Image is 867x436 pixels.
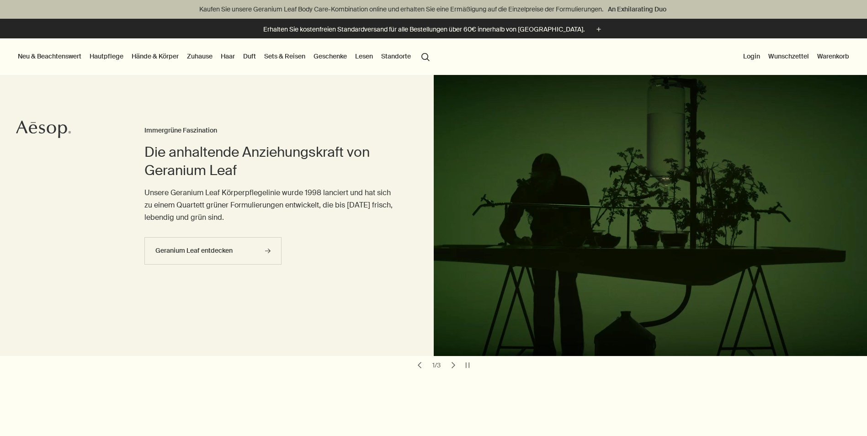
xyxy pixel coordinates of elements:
[461,359,474,372] button: pause
[766,50,811,62] a: Wunschzettel
[417,48,434,65] button: Menüpunkt "Suche" öffnen
[741,50,762,62] button: Login
[312,50,349,62] a: Geschenke
[16,120,71,138] svg: Aesop
[144,125,397,136] h3: Immergrüne Faszination
[144,237,282,265] a: Geranium Leaf entdecken
[144,143,397,180] h2: Die anhaltende Anziehungskraft von Geranium Leaf
[16,120,71,141] a: Aesop
[413,359,426,372] button: previous slide
[262,50,307,62] a: Sets & Reisen
[130,50,181,62] a: Hände & Körper
[219,50,237,62] a: Haar
[185,50,214,62] a: Zuhause
[447,359,460,372] button: next slide
[353,50,375,62] a: Lesen
[9,5,858,14] p: Kaufen Sie unsere Geranium Leaf Body Care-Kombination online und erhalten Sie eine Ermäßigung auf...
[815,50,851,62] button: Warenkorb
[263,25,585,34] p: Erhalten Sie kostenfreien Standardversand für alle Bestellungen über 60€ innerhalb von [GEOGRAPHI...
[606,4,668,14] a: An Exhilarating Duo
[16,38,434,75] nav: primary
[241,50,258,62] a: Duft
[144,186,397,224] p: Unsere Geranium Leaf Körperpflegelinie wurde 1998 lanciert und hat sich zu einem Quartett grüner ...
[88,50,125,62] a: Hautpflege
[16,50,83,62] button: Neu & Beachtenswert
[741,38,851,75] nav: supplementary
[379,50,413,62] button: Standorte
[430,361,443,369] div: 1 / 3
[263,24,604,35] button: Erhalten Sie kostenfreien Standardversand für alle Bestellungen über 60€ innerhalb von [GEOGRAPHI...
